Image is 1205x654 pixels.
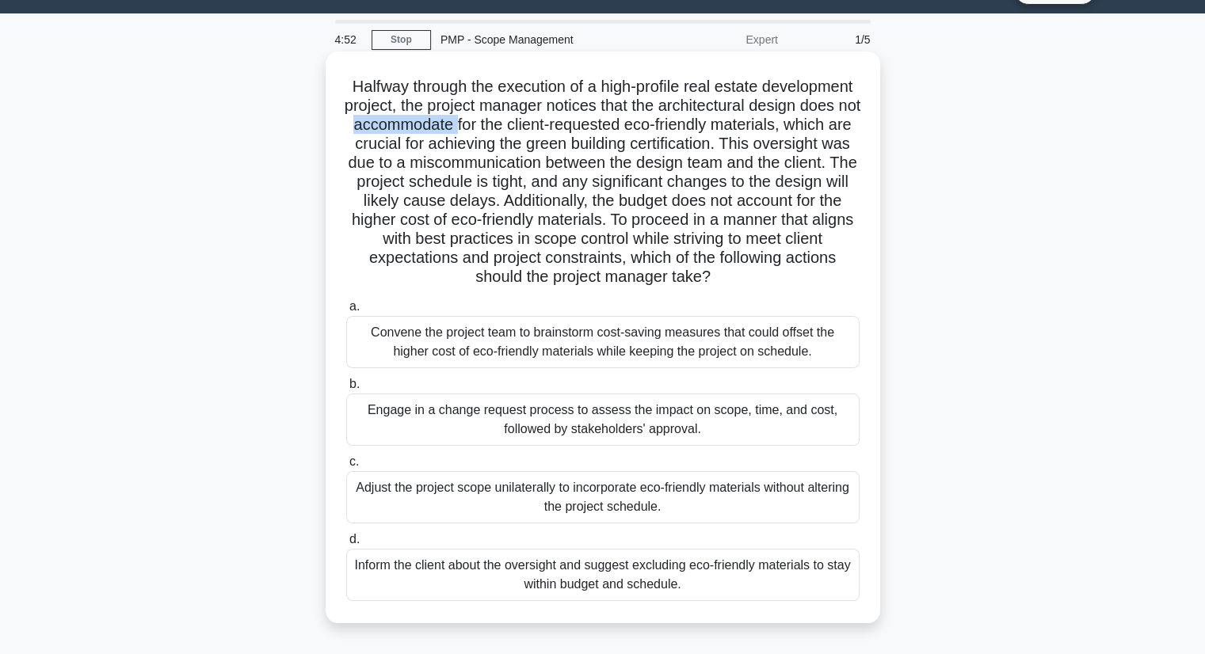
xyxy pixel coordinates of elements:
span: d. [349,532,360,546]
a: Stop [372,30,431,50]
span: c. [349,454,359,468]
div: PMP - Scope Management [431,24,649,55]
div: Convene the project team to brainstorm cost-saving measures that could offset the higher cost of ... [346,316,860,368]
div: 4:52 [326,24,372,55]
h5: Halfway through the execution of a high-profile real estate development project, the project mana... [345,77,861,287]
span: b. [349,377,360,390]
div: Adjust the project scope unilaterally to incorporate eco-friendly materials without altering the ... [346,471,860,523]
div: Expert [649,24,787,55]
div: Inform the client about the oversight and suggest excluding eco-friendly materials to stay within... [346,549,860,601]
span: a. [349,299,360,313]
div: Engage in a change request process to assess the impact on scope, time, and cost, followed by sta... [346,394,860,446]
div: 1/5 [787,24,880,55]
